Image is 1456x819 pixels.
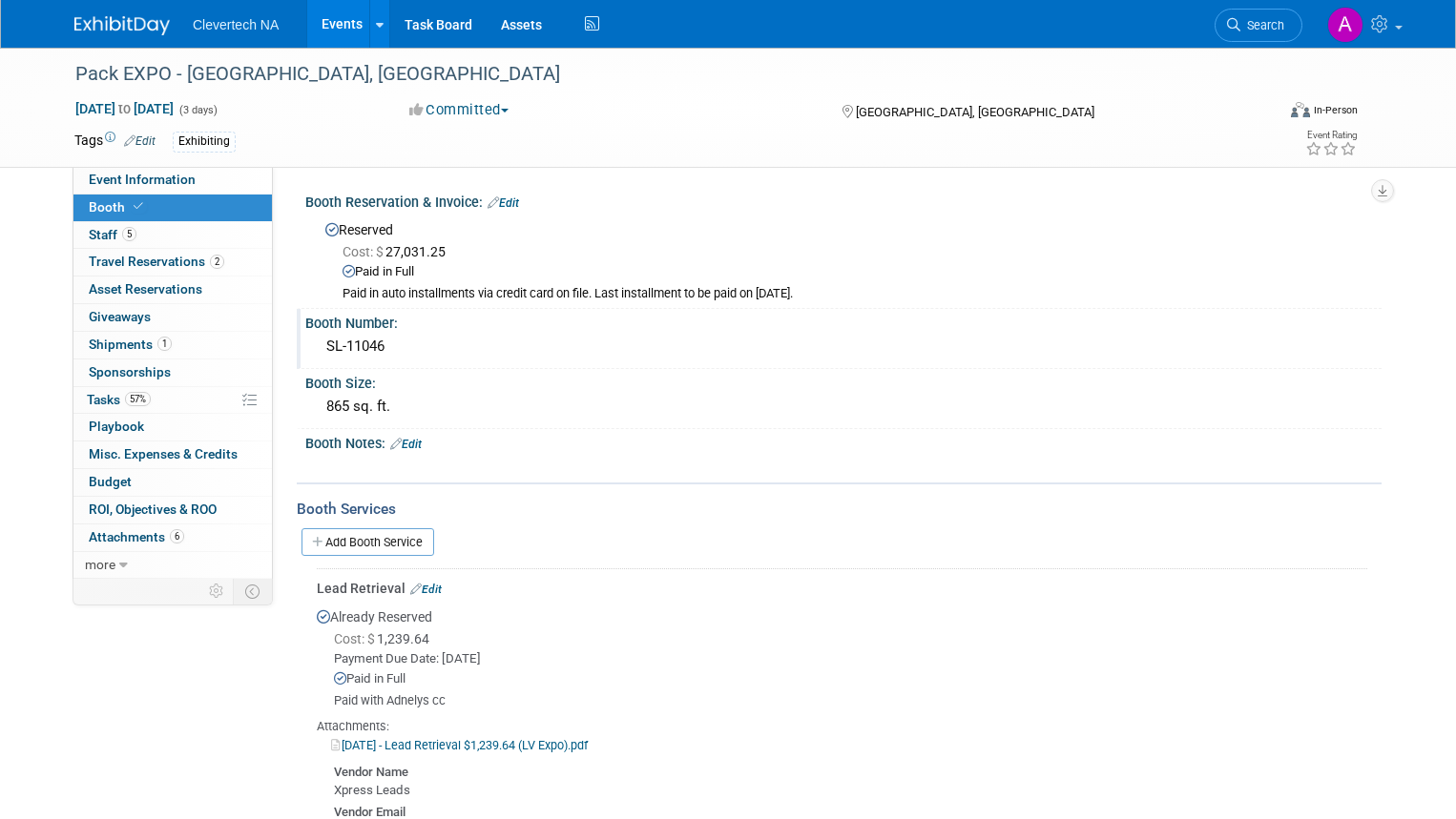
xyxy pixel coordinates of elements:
span: ROI, Objectives & ROO [89,502,217,517]
span: 2 [210,255,224,269]
div: Booth Size: [305,369,1382,393]
a: Tasks57% [73,387,272,414]
div: Vendor Name [334,760,1367,782]
div: Payment Due Date: [DATE] [334,650,1367,668]
span: 1,239.64 [334,631,437,646]
span: Staff [89,227,136,242]
div: Paid with Adnelys cc [334,693,1367,709]
div: Lead Retrieval [317,579,1367,598]
div: Reserved [320,215,1367,302]
a: Travel Reservations2 [73,249,272,276]
span: Misc. Expenses & Credits [89,446,238,461]
div: Event Rating [1305,131,1357,140]
td: Toggle Event Tabs [234,579,273,604]
div: Booth Reservation & Invoice: [305,188,1382,213]
i: Booth reservation complete [134,201,143,212]
span: Shipments [89,337,172,352]
span: 27,031.25 [343,244,453,259]
button: Committed [403,100,516,120]
span: Asset Reservations [89,281,202,297]
a: Edit [390,438,422,451]
div: Paid in Full [343,263,1367,281]
span: [GEOGRAPHIC_DATA], [GEOGRAPHIC_DATA] [856,105,1094,119]
a: Staff5 [73,222,272,249]
img: ExhibitDay [74,16,170,35]
span: 6 [170,529,184,543]
span: Clevertech NA [193,17,279,32]
span: Attachments [89,529,184,544]
span: Travel Reservations [89,254,224,269]
a: [DATE] - Lead Retrieval $1,239.64 (LV Expo).pdf [331,738,588,752]
div: Paid in auto installments via credit card on file. Last installment to be paid on [DATE]. [343,286,1367,302]
div: Paid in Full [334,670,1367,688]
span: Sponsorships [89,364,171,379]
a: Attachments6 [73,524,272,551]
a: Shipments1 [73,332,272,358]
a: more [73,552,272,579]
span: Cost: $ [334,631,377,646]
a: Edit [488,196,519,210]
td: Personalize Event Tab Strip [200,579,234,604]
span: Giveaways [89,309,151,324]
span: Tasks [87,392,151,407]
a: Sponsorships [73,359,272,386]
a: Booth [73,195,272,221]
div: Pack EXPO - [GEOGRAPHIC_DATA], [GEOGRAPHIC_DATA] [69,57,1248,92]
span: Event Information [89,172,196,187]
span: 1 [157,337,172,351]
span: Budget [89,474,132,489]
span: Booth [89,199,147,215]
div: Xpress Leads [334,782,1367,800]
a: Search [1215,9,1302,42]
span: Search [1240,18,1284,32]
a: Asset Reservations [73,276,272,303]
a: Giveaways [73,304,272,331]
div: Attachments: [317,718,1367,735]
span: Cost: $ [343,244,385,259]
span: 5 [122,227,136,241]
td: Tags [74,131,156,153]
span: 57% [125,392,151,406]
span: more [85,557,115,572]
span: to [115,101,134,116]
a: Misc. Expenses & Credits [73,441,272,468]
a: Edit [124,134,156,148]
a: Budget [73,469,272,496]
span: Playbook [89,419,144,434]
a: Event Information [73,167,272,194]
div: Event Format [1168,99,1358,128]
a: Playbook [73,414,272,440]
div: Booth Notes: [305,429,1382,454]
div: Exhibiting [173,132,236,152]
img: Adnelys Hernandez [1327,7,1363,43]
div: Booth Number: [305,309,1382,333]
div: Booth Services [297,499,1382,520]
img: Format-Inperson.png [1291,102,1310,117]
span: [DATE] [DATE] [74,100,175,117]
div: In-Person [1313,103,1358,117]
span: (3 days) [177,104,218,116]
a: Edit [410,583,442,596]
div: 865 sq. ft. [320,392,1367,421]
a: Add Booth Service [302,528,434,556]
div: SL-11046 [320,332,1367,361]
a: ROI, Objectives & ROO [73,497,272,523]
